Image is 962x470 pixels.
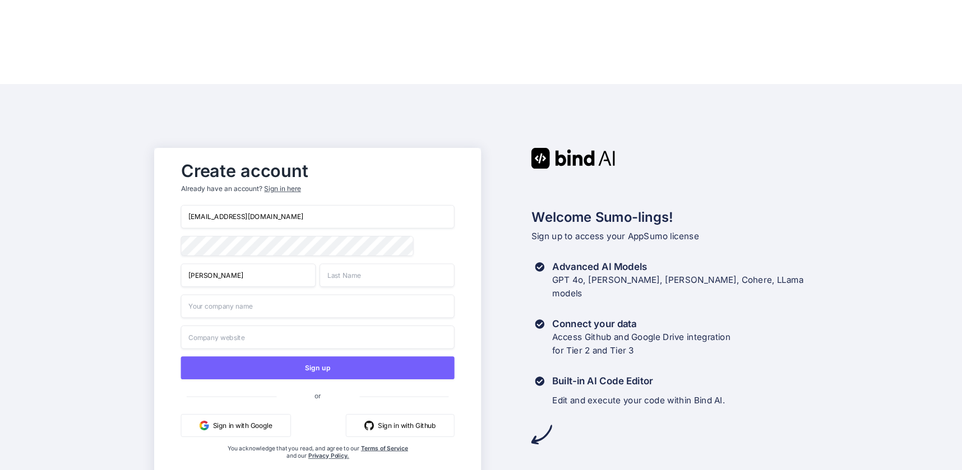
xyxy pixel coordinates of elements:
input: First Name [181,263,316,287]
button: Sign in with Google [181,414,290,437]
button: Sign in with Github [346,414,455,437]
button: Sign up [181,356,454,379]
p: Already have an account? [181,184,454,194]
h3: Advanced AI Models [552,260,803,274]
h3: Built-in AI Code Editor [552,375,725,388]
input: Your company name [181,295,454,318]
input: Email [181,205,454,229]
input: Last Name [320,263,455,287]
a: Privacy Policy. [308,452,349,459]
a: Terms of Service [360,444,408,452]
h2: Create account [181,163,454,178]
span: or [276,384,359,407]
img: github [364,421,374,430]
p: Access Github and Google Drive integration for Tier 2 and Tier 3 [552,331,730,357]
h3: Connect your data [552,318,730,331]
p: GPT 4o, [PERSON_NAME], [PERSON_NAME], Cohere, LLama models [552,273,803,300]
input: Company website [181,325,454,349]
h2: Welcome Sumo-lings! [531,207,808,227]
p: Edit and execute your code within Bind AI. [552,394,725,407]
img: Bind AI logo [531,148,615,169]
p: Sign up to access your AppSumo license [531,230,808,243]
img: arrow [531,424,552,445]
div: Sign in here [264,184,300,194]
img: google [199,421,209,430]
